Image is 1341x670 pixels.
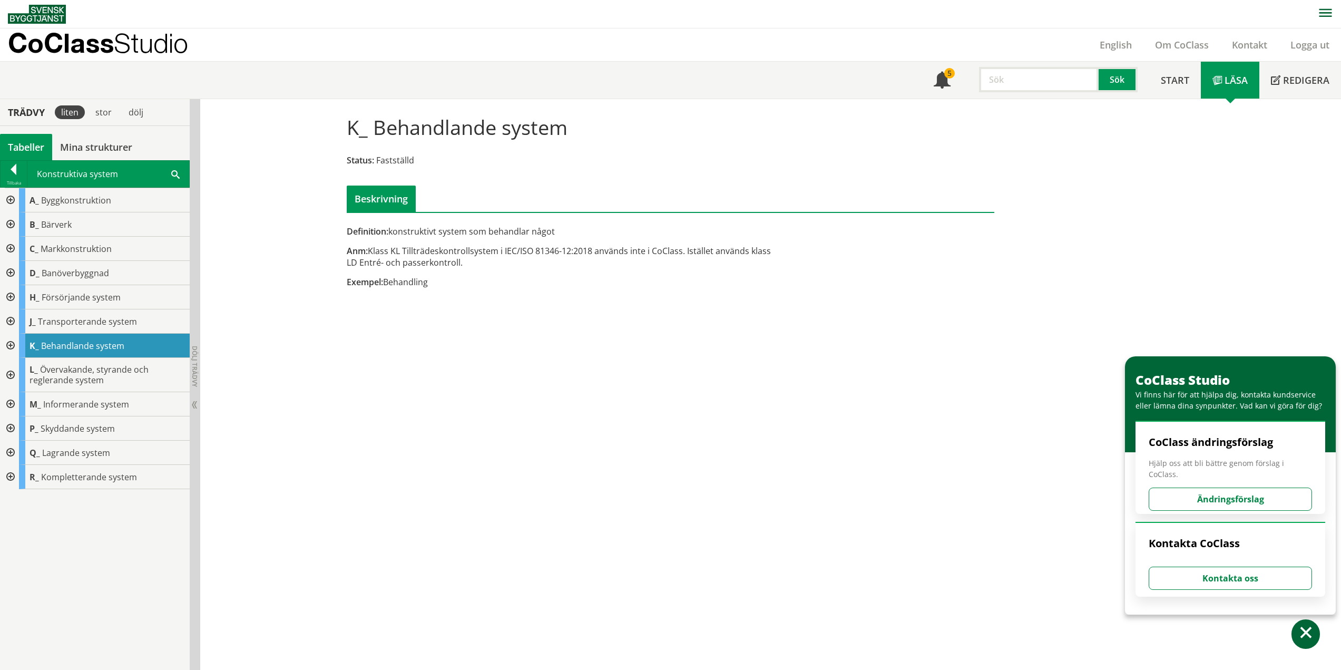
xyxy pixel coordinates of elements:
span: Försörjande system [42,292,121,303]
div: Tillbaka [1,179,27,187]
div: Vi finns här för att hjälpa dig, kontakta kundservice eller lämna dina synpunkter. Vad kan vi gör... [1136,389,1330,411]
a: Mina strukturer [52,134,140,160]
div: Behandling [347,276,773,288]
div: liten [55,105,85,119]
span: K_ [30,340,39,352]
span: Byggkonstruktion [41,195,111,206]
span: J_ [30,316,36,327]
span: Övervakande, styrande och reglerande system [30,364,149,386]
span: Q_ [30,447,40,459]
button: Sök [1099,67,1138,92]
span: Definition: [347,226,388,237]
a: English [1088,38,1143,51]
span: B_ [30,219,39,230]
span: P_ [30,423,38,434]
span: D_ [30,267,40,279]
a: Kontakta oss [1149,572,1312,584]
span: Hjälp oss att bli bättre genom förslag i CoClass. [1149,458,1312,480]
span: Behandlande system [41,340,124,352]
div: 5 [944,68,955,79]
span: H_ [30,292,40,303]
div: konstruktivt system som behandlar något [347,226,773,237]
div: dölj [122,105,150,119]
p: CoClass [8,37,188,49]
button: Ändringsförslag [1149,488,1312,511]
div: Trädvy [2,106,51,118]
button: Kontakta oss [1149,567,1312,590]
span: Studio [114,27,188,59]
span: Kompletterande system [41,471,137,483]
span: Informerande system [43,399,129,410]
span: Status: [347,154,374,166]
span: Start [1161,74,1189,86]
span: M_ [30,399,41,410]
span: CoClass Studio [1136,371,1230,389]
span: Bärverk [41,219,72,230]
span: Transporterande system [38,316,137,327]
span: Dölj trädvy [190,346,199,387]
span: L_ [30,364,38,375]
span: Redigera [1283,74,1329,86]
span: Fastställd [376,154,414,166]
span: C_ [30,243,38,255]
span: Markkonstruktion [41,243,112,255]
a: CoClassStudio [8,28,211,61]
a: Redigera [1259,62,1341,99]
span: Notifikationer [934,73,951,90]
div: Beskrivning [347,186,416,212]
a: 5 [922,62,962,99]
h4: CoClass ändringsförslag [1149,435,1312,449]
h4: Kontakta CoClass [1149,537,1312,550]
a: Logga ut [1279,38,1341,51]
a: Kontakt [1220,38,1279,51]
input: Sök [979,67,1099,92]
a: Läsa [1201,62,1259,99]
img: Svensk Byggtjänst [8,5,66,24]
div: Klass KL Tillträdeskontrollsystem i IEC/ISO 81346-12:2018 används inte i CoClass. Istället använd... [347,245,773,268]
span: Anm: [347,245,368,257]
a: Start [1149,62,1201,99]
h1: K_ Behandlande system [347,115,567,139]
span: Skyddande system [41,423,115,434]
span: Exempel: [347,276,383,288]
div: Konstruktiva system [27,161,189,187]
span: Lagrande system [42,447,110,459]
span: R_ [30,471,39,483]
span: Sök i tabellen [171,168,180,179]
div: stor [89,105,118,119]
span: Banöverbyggnad [42,267,109,279]
span: A_ [30,195,39,206]
a: Om CoClass [1143,38,1220,51]
span: Läsa [1225,74,1248,86]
